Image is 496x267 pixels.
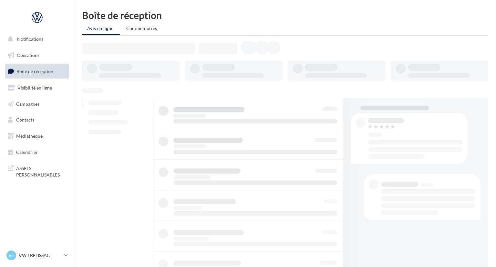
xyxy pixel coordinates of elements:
[4,48,70,62] a: Opérations
[4,97,70,111] a: Campagnes
[16,164,67,178] span: ASSETS PERSONNALISABLES
[5,249,69,262] a: VT VW TRELISSAC
[4,161,70,180] a: ASSETS PERSONNALISABLES
[82,10,488,20] div: Boîte de réception
[4,129,70,143] a: Médiathèque
[16,133,43,139] span: Médiathèque
[126,26,157,31] span: Commentaires
[17,52,39,58] span: Opérations
[17,85,52,91] span: Visibilité en ligne
[8,252,14,259] span: VT
[4,32,68,46] button: Notifications
[4,64,70,78] a: Boîte de réception
[4,113,70,127] a: Contacts
[19,252,62,259] p: VW TRELISSAC
[17,36,43,42] span: Notifications
[16,117,34,123] span: Contacts
[4,145,70,159] a: Calendrier
[16,69,53,74] span: Boîte de réception
[4,81,70,95] a: Visibilité en ligne
[16,149,38,155] span: Calendrier
[16,101,39,106] span: Campagnes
